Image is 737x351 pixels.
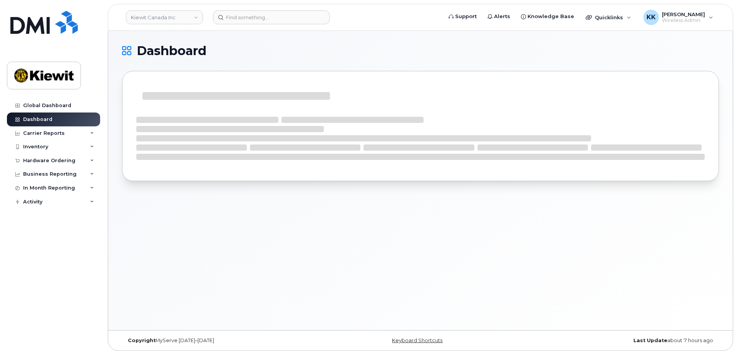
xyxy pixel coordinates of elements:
a: Keyboard Shortcuts [392,338,442,343]
strong: Last Update [633,338,667,343]
strong: Copyright [128,338,156,343]
span: Dashboard [137,45,206,57]
div: about 7 hours ago [520,338,719,344]
div: MyServe [DATE]–[DATE] [122,338,321,344]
